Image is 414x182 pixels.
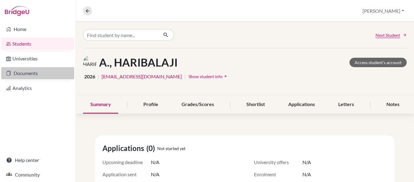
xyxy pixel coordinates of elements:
[349,58,407,67] a: Access student's account
[84,73,95,80] span: 2026
[379,96,407,114] div: Notes
[302,159,311,166] span: N/A
[157,145,185,152] span: Not started yet
[83,29,158,41] input: Find student by name...
[184,73,186,80] span: |
[222,73,229,79] i: arrow_drop_down
[1,169,74,181] a: Community
[136,96,165,114] div: Profile
[331,96,361,114] div: Letters
[1,67,74,79] a: Documents
[1,82,74,94] a: Analytics
[1,23,74,35] a: Home
[1,154,74,166] a: Help center
[188,72,229,81] button: Show student infoarrow_drop_down
[102,171,151,178] span: Application sent
[302,171,311,178] span: N/A
[146,143,157,154] span: (0)
[151,159,159,166] span: N/A
[1,53,74,65] a: Universities
[99,56,178,69] h1: A., HARIBALAJI
[254,171,302,178] span: Enrolment
[83,56,97,69] img: HARIBALAJI A.'s avatar
[102,143,146,154] span: Applications
[102,159,151,166] span: Upcoming deadline
[376,32,407,38] a: Next Student
[102,73,182,80] a: [EMAIL_ADDRESS][DOMAIN_NAME]
[98,73,99,80] span: |
[83,96,118,114] div: Summary
[281,96,322,114] div: Applications
[254,159,302,166] span: University offers
[189,74,222,79] span: Show student info
[174,96,221,114] div: Grades/Scores
[239,96,272,114] div: Shortlist
[5,6,29,16] img: Bridge-U
[1,38,74,50] a: Students
[151,171,159,178] span: N/A
[360,5,407,17] button: [PERSON_NAME]
[376,32,400,38] span: Next Student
